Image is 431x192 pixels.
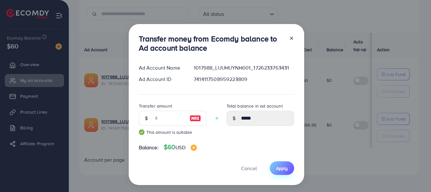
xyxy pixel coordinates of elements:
[190,115,201,122] img: image
[175,144,185,151] span: USD
[139,34,284,53] h3: Transfer money from Ecomdy balance to Ad account balance
[164,143,197,151] h4: $60
[191,145,197,151] img: image
[139,103,172,109] label: Transfer amount
[134,76,189,83] div: Ad Account ID
[233,161,265,175] button: Cancel
[227,103,283,109] label: Total balance in ad account
[270,161,294,175] button: Apply
[241,165,257,172] span: Cancel
[139,129,206,135] small: This amount is suitable
[404,164,426,187] iframe: Chat
[189,64,299,71] div: 1017988_LUUHUYNH001_1726233763431
[276,165,288,171] span: Apply
[139,129,145,135] img: guide
[139,144,159,151] span: Balance:
[134,64,189,71] div: Ad Account Name
[189,76,299,83] div: 7414117508959223809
